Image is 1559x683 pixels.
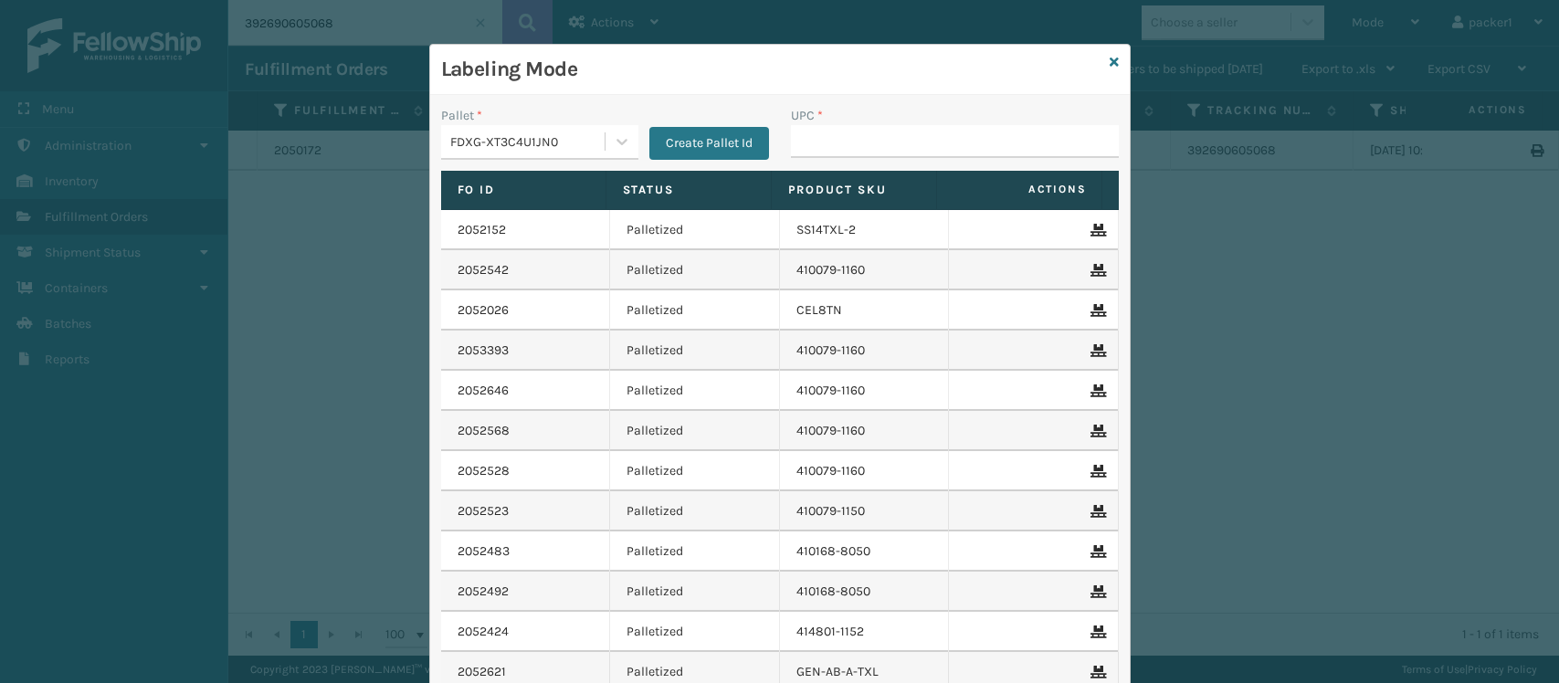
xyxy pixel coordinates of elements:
[780,491,950,531] td: 410079-1150
[458,502,509,520] a: 2052523
[458,382,509,400] a: 2052646
[780,411,950,451] td: 410079-1160
[458,301,509,320] a: 2052026
[780,371,950,411] td: 410079-1160
[458,261,509,279] a: 2052542
[1090,505,1101,518] i: Remove From Pallet
[610,210,780,250] td: Palletized
[780,451,950,491] td: 410079-1160
[1090,585,1101,598] i: Remove From Pallet
[1090,545,1101,558] i: Remove From Pallet
[610,491,780,531] td: Palletized
[610,451,780,491] td: Palletized
[780,210,950,250] td: SS14TXL-2
[780,612,950,652] td: 414801-1152
[623,182,754,198] label: Status
[780,531,950,572] td: 410168-8050
[458,422,510,440] a: 2052568
[458,623,509,641] a: 2052424
[788,182,920,198] label: Product SKU
[610,572,780,612] td: Palletized
[1090,224,1101,236] i: Remove From Pallet
[1090,666,1101,678] i: Remove From Pallet
[458,542,510,561] a: 2052483
[610,411,780,451] td: Palletized
[780,250,950,290] td: 410079-1160
[610,371,780,411] td: Palletized
[1090,264,1101,277] i: Remove From Pallet
[610,612,780,652] td: Palletized
[458,341,509,360] a: 2053393
[943,174,1098,205] span: Actions
[458,182,589,198] label: Fo Id
[1090,304,1101,317] i: Remove From Pallet
[649,127,769,160] button: Create Pallet Id
[780,290,950,331] td: CEL8TN
[458,462,510,480] a: 2052528
[458,583,509,601] a: 2052492
[458,221,506,239] a: 2052152
[441,106,482,125] label: Pallet
[610,331,780,371] td: Palletized
[441,56,1102,83] h3: Labeling Mode
[791,106,823,125] label: UPC
[1090,465,1101,478] i: Remove From Pallet
[610,531,780,572] td: Palletized
[780,572,950,612] td: 410168-8050
[1090,625,1101,638] i: Remove From Pallet
[610,250,780,290] td: Palletized
[450,132,606,152] div: FDXG-XT3C4U1JN0
[458,663,506,681] a: 2052621
[610,290,780,331] td: Palletized
[780,331,950,371] td: 410079-1160
[1090,425,1101,437] i: Remove From Pallet
[1090,344,1101,357] i: Remove From Pallet
[1090,384,1101,397] i: Remove From Pallet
